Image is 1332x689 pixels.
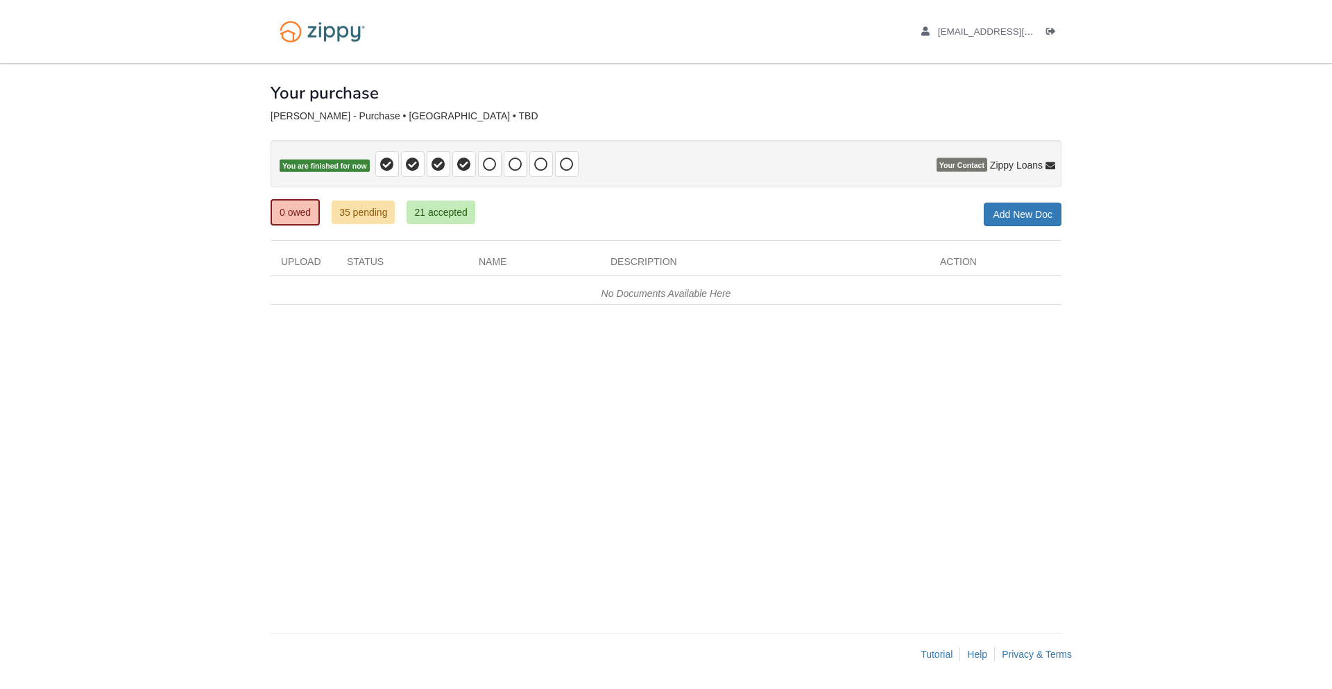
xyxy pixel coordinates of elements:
[280,160,370,173] span: You are finished for now
[468,255,600,275] div: Name
[271,110,1061,122] div: [PERSON_NAME] - Purchase • [GEOGRAPHIC_DATA] • TBD
[967,649,987,660] a: Help
[601,288,731,299] em: No Documents Available Here
[271,255,336,275] div: Upload
[990,158,1043,172] span: Zippy Loans
[921,649,953,660] a: Tutorial
[930,255,1061,275] div: Action
[336,255,468,275] div: Status
[938,26,1097,37] span: brittanynolan30@gmail.com
[407,201,475,224] a: 21 accepted
[937,158,987,172] span: Your Contact
[332,201,395,224] a: 35 pending
[271,199,320,226] a: 0 owed
[1002,649,1072,660] a: Privacy & Terms
[600,255,930,275] div: Description
[271,14,374,49] img: Logo
[271,84,379,102] h1: Your purchase
[1046,26,1061,40] a: Log out
[984,203,1061,226] a: Add New Doc
[921,26,1097,40] a: edit profile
